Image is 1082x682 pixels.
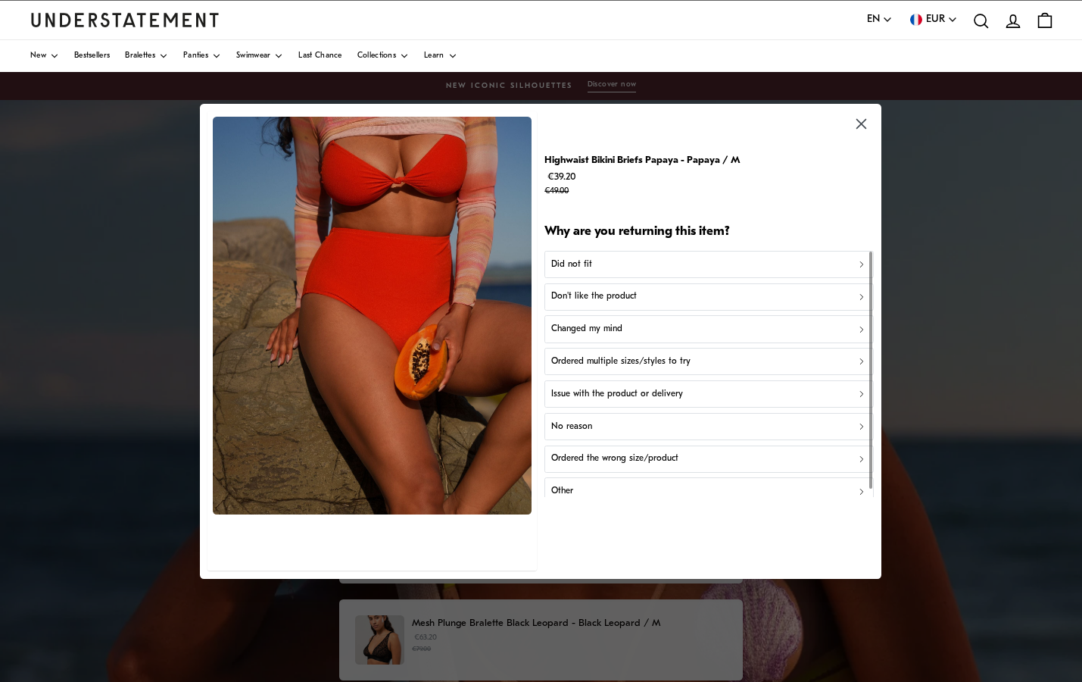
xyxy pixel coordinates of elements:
[867,11,893,28] button: EN
[545,224,875,241] h2: Why are you returning this item?
[867,11,880,28] span: EN
[30,52,46,60] span: New
[213,117,532,515] img: 211_bea115c4-20e2-48e3-8af6-665cbe836d1d.jpg
[545,250,875,277] button: Did not fit
[545,315,875,343] button: Changed my mind
[545,152,741,167] p: Highwaist Bikini Briefs Papaya - Papaya / M
[545,168,741,199] p: €39.20
[424,40,457,72] a: Learn
[236,40,283,72] a: Swimwear
[183,52,208,60] span: Panties
[74,52,110,60] span: Bestsellers
[551,322,622,336] p: Changed my mind
[551,386,683,401] p: Issue with the product or delivery
[551,257,592,271] p: Did not fit
[551,452,678,466] p: Ordered the wrong size/product
[30,13,220,27] a: Understatement Homepage
[183,40,221,72] a: Panties
[298,40,341,72] a: Last Chance
[30,40,59,72] a: New
[545,445,875,472] button: Ordered the wrong size/product
[551,419,592,433] p: No reason
[926,11,945,28] span: EUR
[424,52,444,60] span: Learn
[357,40,409,72] a: Collections
[298,52,341,60] span: Last Chance
[545,187,569,196] strike: €49.00
[908,11,958,28] button: EUR
[236,52,270,60] span: Swimwear
[74,40,110,72] a: Bestsellers
[551,355,691,369] p: Ordered multiple sizes/styles to try
[125,52,155,60] span: Bralettes
[125,40,168,72] a: Bralettes
[545,380,875,408] button: Issue with the product or delivery
[545,348,875,375] button: Ordered multiple sizes/styles to try
[545,283,875,310] button: Don't like the product
[545,477,875,505] button: Other
[357,52,396,60] span: Collections
[551,484,573,499] p: Other
[551,289,637,304] p: Don't like the product
[545,412,875,440] button: No reason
